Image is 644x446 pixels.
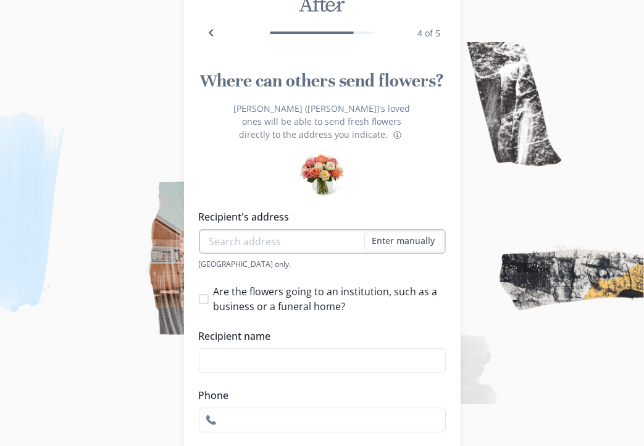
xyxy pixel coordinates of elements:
label: Recipient's address [199,209,438,224]
button: Enter manually [364,232,443,251]
p: [PERSON_NAME] ([PERSON_NAME])'s loved ones will be able to send fresh flowers directly to the add... [199,102,446,143]
button: About flower deliveries [390,128,405,143]
span: Are the flowers going to an institution, such as a business or a funeral home? [214,284,446,314]
label: Recipient name [199,329,438,343]
h1: Where can others send flowers? [199,70,446,92]
input: Search address [199,229,446,254]
button: Back [199,20,224,45]
div: [GEOGRAPHIC_DATA] only. [199,259,446,269]
div: Preview of some flower bouquets [299,148,345,195]
span: 4 of 5 [418,27,441,39]
label: Phone [199,388,438,403]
